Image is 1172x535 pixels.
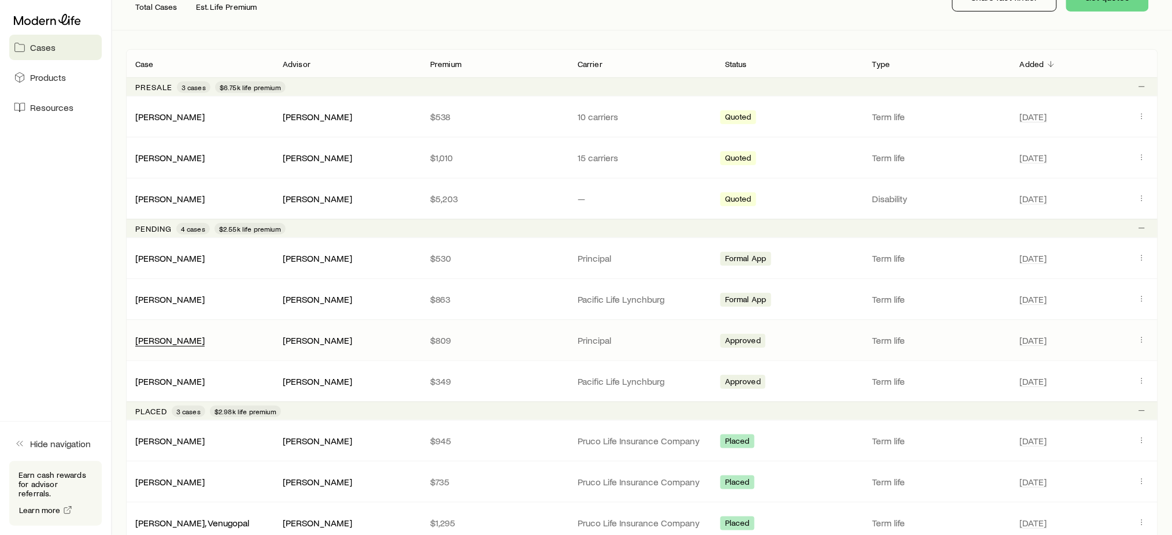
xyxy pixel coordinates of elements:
[135,252,205,263] a: [PERSON_NAME]
[283,517,352,529] div: [PERSON_NAME]
[725,336,761,348] span: Approved
[430,293,559,305] p: $863
[1020,376,1047,387] span: [DATE]
[430,152,559,164] p: $1,010
[578,252,707,264] p: Principal
[725,477,750,489] span: Placed
[283,193,352,205] div: [PERSON_NAME]
[135,193,205,205] div: [PERSON_NAME]
[872,517,1001,529] p: Term life
[19,506,61,514] span: Learn more
[578,193,707,205] p: —
[430,517,559,529] p: $1,295
[9,431,102,456] button: Hide navigation
[135,252,205,265] div: [PERSON_NAME]
[578,152,707,164] p: 15 carriers
[578,376,707,387] p: Pacific Life Lynchburg
[176,407,201,416] span: 3 cases
[725,153,752,165] span: Quoted
[725,112,752,124] span: Quoted
[725,60,747,69] p: Status
[196,2,257,12] p: Est. Life Premium
[1020,152,1047,164] span: [DATE]
[725,436,750,448] span: Placed
[430,335,559,346] p: $809
[9,65,102,90] a: Products
[283,376,352,388] div: [PERSON_NAME]
[430,252,559,264] p: $530
[283,435,352,447] div: [PERSON_NAME]
[9,35,102,60] a: Cases
[19,470,93,498] p: Earn cash rewards for advisor referrals.
[135,152,205,164] div: [PERSON_NAME]
[578,517,707,529] p: Pruco Life Insurance Company
[135,376,205,387] a: [PERSON_NAME]
[219,224,281,233] span: $2.55k life premium
[725,518,750,530] span: Placed
[283,335,352,347] div: [PERSON_NAME]
[215,407,276,416] span: $2.98k life premium
[135,2,178,12] p: Total Cases
[872,476,1001,488] p: Term life
[30,42,56,53] span: Cases
[135,517,249,529] div: [PERSON_NAME], Venugopal
[1020,252,1047,264] span: [DATE]
[1020,335,1047,346] span: [DATE]
[283,252,352,265] div: [PERSON_NAME]
[578,335,707,346] p: Principal
[1020,193,1047,205] span: [DATE]
[135,476,205,488] div: [PERSON_NAME]
[135,111,205,123] div: [PERSON_NAME]
[1020,476,1047,488] span: [DATE]
[1020,435,1047,447] span: [DATE]
[872,335,1001,346] p: Term life
[430,476,559,488] p: $735
[135,517,249,528] a: [PERSON_NAME], Venugopal
[135,476,205,487] a: [PERSON_NAME]
[578,435,707,447] p: Pruco Life Insurance Company
[578,111,707,122] p: 10 carriers
[872,152,1001,164] p: Term life
[135,83,172,92] p: Presale
[725,377,761,389] span: Approved
[578,476,707,488] p: Pruco Life Insurance Company
[135,435,205,446] a: [PERSON_NAME]
[578,293,707,305] p: Pacific Life Lynchburg
[9,95,102,120] a: Resources
[135,293,205,306] div: [PERSON_NAME]
[135,335,205,345] a: [PERSON_NAME]
[872,376,1001,387] p: Term life
[725,254,767,266] span: Formal App
[430,193,559,205] p: $5,203
[872,293,1001,305] p: Term life
[9,461,102,526] div: Earn cash rewards for advisor referrals.Learn more
[578,60,602,69] p: Carrier
[135,152,205,163] a: [PERSON_NAME]
[430,60,461,69] p: Premium
[283,111,352,123] div: [PERSON_NAME]
[220,83,281,92] span: $6.75k life premium
[872,252,1001,264] p: Term life
[181,224,205,233] span: 4 cases
[430,376,559,387] p: $349
[30,72,66,83] span: Products
[182,83,206,92] span: 3 cases
[135,376,205,388] div: [PERSON_NAME]
[283,152,352,164] div: [PERSON_NAME]
[135,60,154,69] p: Case
[135,407,167,416] p: Placed
[872,60,890,69] p: Type
[283,60,310,69] p: Advisor
[135,435,205,447] div: [PERSON_NAME]
[1020,111,1047,122] span: [DATE]
[872,193,1001,205] p: Disability
[725,194,752,206] span: Quoted
[135,335,205,347] div: [PERSON_NAME]
[283,476,352,488] div: [PERSON_NAME]
[872,435,1001,447] p: Term life
[430,111,559,122] p: $538
[135,193,205,204] a: [PERSON_NAME]
[30,438,91,449] span: Hide navigation
[135,224,172,233] p: Pending
[283,293,352,306] div: [PERSON_NAME]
